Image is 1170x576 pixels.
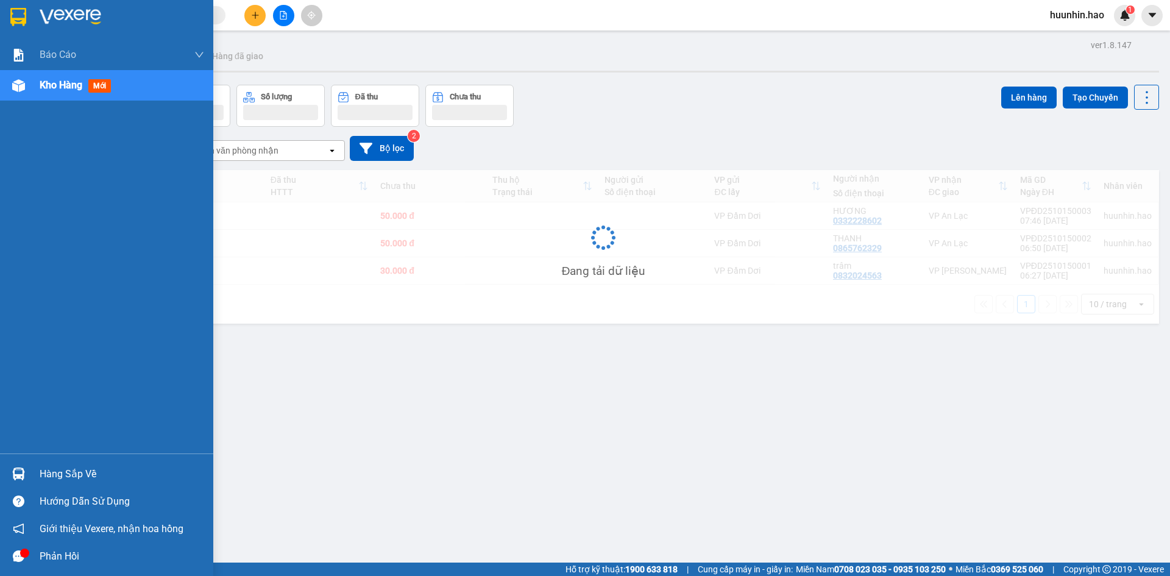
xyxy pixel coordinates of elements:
[350,136,414,161] button: Bộ lọc
[88,79,111,93] span: mới
[13,550,24,562] span: message
[1128,5,1132,14] span: 1
[251,11,260,20] span: plus
[1063,87,1128,108] button: Tạo Chuyến
[15,15,76,76] img: logo.jpg
[40,465,204,483] div: Hàng sắp về
[1119,10,1130,21] img: icon-new-feature
[562,262,645,280] div: Đang tải dữ liệu
[12,468,25,480] img: warehouse-icon
[13,496,24,507] span: question-circle
[991,564,1043,574] strong: 0369 525 060
[355,93,378,101] div: Đã thu
[114,45,509,60] li: Hotline: 02839552959
[202,41,273,71] button: Hàng đã giao
[1126,5,1135,14] sup: 1
[565,563,678,576] span: Hỗ trợ kỹ thuật:
[425,85,514,127] button: Chưa thu
[1102,565,1111,574] span: copyright
[13,523,24,535] span: notification
[331,85,419,127] button: Đã thu
[279,11,288,20] span: file-add
[1040,7,1114,23] span: huunhin.hao
[327,146,337,155] svg: open
[40,79,82,91] span: Kho hàng
[194,144,278,157] div: Chọn văn phòng nhận
[1052,563,1054,576] span: |
[40,521,183,536] span: Giới thiệu Vexere, nhận hoa hồng
[194,50,204,60] span: down
[408,130,420,142] sup: 2
[236,85,325,127] button: Số lượng
[15,88,147,108] b: GỬI : VP Đầm Dơi
[796,563,946,576] span: Miền Nam
[698,563,793,576] span: Cung cấp máy in - giấy in:
[450,93,481,101] div: Chưa thu
[625,564,678,574] strong: 1900 633 818
[10,8,26,26] img: logo-vxr
[1001,87,1057,108] button: Lên hàng
[244,5,266,26] button: plus
[40,47,76,62] span: Báo cáo
[1091,38,1132,52] div: ver 1.8.147
[1147,10,1158,21] span: caret-down
[307,11,316,20] span: aim
[687,563,689,576] span: |
[301,5,322,26] button: aim
[114,30,509,45] li: 26 Phó Cơ Điều, Phường 12
[949,567,952,572] span: ⚪️
[261,93,292,101] div: Số lượng
[12,79,25,92] img: warehouse-icon
[40,547,204,566] div: Phản hồi
[12,49,25,62] img: solution-icon
[1141,5,1163,26] button: caret-down
[40,492,204,511] div: Hướng dẫn sử dụng
[834,564,946,574] strong: 0708 023 035 - 0935 103 250
[955,563,1043,576] span: Miền Bắc
[273,5,294,26] button: file-add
